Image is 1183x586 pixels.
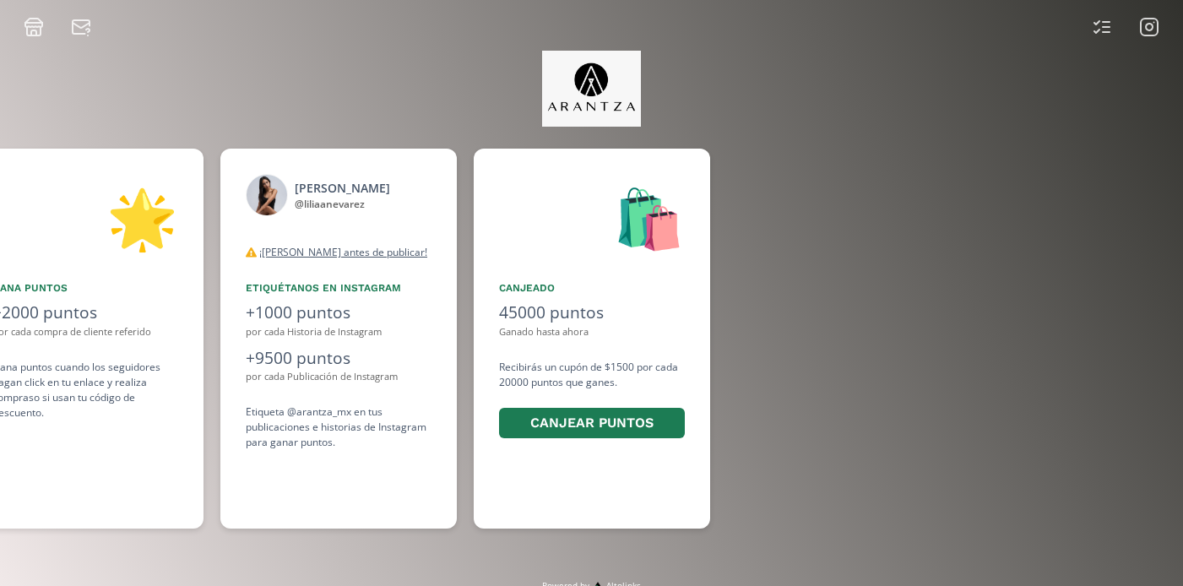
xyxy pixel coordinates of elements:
[542,51,641,127] img: jpq5Bx5xx2a5
[295,179,390,197] div: [PERSON_NAME]
[246,174,288,216] img: 472866662_2015896602243155_15014156077129679_n.jpg
[246,325,431,339] div: por cada Historia de Instagram
[499,280,685,296] div: Canjeado
[295,197,390,212] div: @ liliaanevarez
[246,404,431,450] div: Etiqueta @arantza_mx en tus publicaciones e historias de Instagram para ganar puntos.
[499,174,685,260] div: 🛍️
[259,245,427,259] u: ¡[PERSON_NAME] antes de publicar!
[499,408,685,439] button: Canjear puntos
[246,346,431,371] div: +9500 puntos
[246,370,431,384] div: por cada Publicación de Instagram
[499,325,685,339] div: Ganado hasta ahora
[499,301,685,325] div: 45000 puntos
[246,280,431,296] div: Etiquétanos en Instagram
[246,301,431,325] div: +1000 puntos
[499,360,685,442] div: Recibirás un cupón de $1500 por cada 20000 puntos que ganes.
